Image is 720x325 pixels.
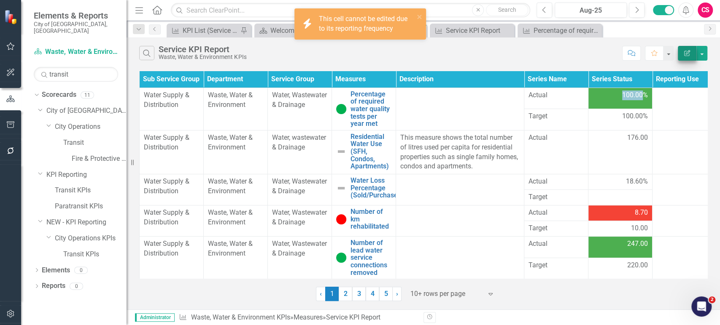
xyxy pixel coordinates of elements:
div: Service KPI Report [446,25,512,36]
a: Waste, Water & Environment KPIs [191,313,290,321]
td: Double-Click to Edit [524,190,588,205]
td: Double-Click to Edit [653,88,717,130]
td: Double-Click to Edit [524,205,588,221]
a: Waste, Water & Environment KPIs [34,47,118,57]
div: Service KPI Report [326,313,380,321]
span: Administrator [135,313,175,322]
a: Service KPI Report [432,25,512,36]
a: City of [GEOGRAPHIC_DATA] [46,106,127,116]
td: Double-Click to Edit [588,221,653,237]
span: 10.00 [631,224,648,233]
a: Scorecards [42,90,76,100]
td: Double-Click to Edit [588,88,653,109]
small: City of [GEOGRAPHIC_DATA], [GEOGRAPHIC_DATA] [34,21,118,35]
span: Waste, Water & Environment [208,133,253,151]
span: Waste, Water & Environment [208,91,253,109]
iframe: Intercom live chat [691,296,712,317]
a: Welcome [256,25,337,36]
td: Double-Click to Edit Right Click for Context Menu [332,174,396,205]
input: Search Below... [34,67,118,82]
td: Double-Click to Edit [396,174,524,205]
img: On Target [336,104,346,114]
a: KPI Reporting [46,170,127,180]
span: Water, Wastewater & Drainage [272,177,327,195]
td: Double-Click to Edit [588,258,653,279]
td: Double-Click to Edit [268,205,332,237]
span: Water Supply & Distribution [144,240,189,257]
div: 0 [70,282,83,290]
img: On Target [336,253,346,263]
button: Search [486,4,528,16]
span: 2 [709,296,715,303]
button: CS [698,3,713,18]
a: City Operations KPIs [55,234,127,243]
td: Double-Click to Edit [268,237,332,279]
span: Waste, Water & Environment [208,208,253,226]
div: Service KPI Report [159,45,246,54]
span: Waste, Water & Environment [208,177,253,195]
td: Double-Click to Edit [140,174,204,205]
span: Actual [529,133,584,143]
a: 5 [379,287,393,301]
a: Reports [42,281,65,291]
a: Number of lead water service connections removed [351,239,391,276]
img: ClearPoint Strategy [4,10,19,24]
td: Double-Click to Edit [588,130,653,174]
td: Double-Click to Edit [268,174,332,205]
td: Double-Click to Edit [140,130,204,174]
span: Search [498,6,516,13]
td: Double-Click to Edit [204,88,268,130]
a: 3 [352,287,366,301]
td: Double-Click to Edit [524,237,588,258]
a: Transit KPIs [55,186,127,195]
span: Waste, Water & Environment [208,240,253,257]
td: Double-Click to Edit [588,190,653,205]
td: Double-Click to Edit [396,130,524,174]
img: Not Defined [336,183,346,193]
td: Double-Click to Edit Right Click for Context Menu [332,205,396,237]
span: Target [529,192,584,202]
span: 100.00% [622,112,648,121]
a: KPI List (Service Level KPIs) [169,25,238,36]
a: City Operations [55,122,127,132]
span: 176.00 [627,133,648,143]
td: Double-Click to Edit [588,174,653,190]
span: Elements & Reports [34,11,118,21]
td: Double-Click to Edit [140,237,204,279]
td: Double-Click to Edit Right Click for Context Menu [332,237,396,279]
div: KPI List (Service Level KPIs) [183,25,238,36]
a: Water Loss Percentage (Sold/Purchased) [351,177,404,199]
button: Aug-25 [555,3,627,18]
span: Water Supply & Distribution [144,91,189,109]
td: Double-Click to Edit [588,109,653,130]
td: Double-Click to Edit [653,205,717,237]
span: 1 [325,287,339,301]
span: Actual [529,208,584,218]
a: Percentage of required water quality tests per year met [351,91,391,128]
td: Double-Click to Edit [140,205,204,237]
td: Double-Click to Edit [588,205,653,221]
span: Water Supply & Distribution [144,133,189,151]
td: Double-Click to Edit [588,237,653,258]
a: Measures [293,313,322,321]
span: Actual [529,177,584,186]
img: Not Defined [336,147,346,157]
a: 4 [366,287,379,301]
a: NEW - KPI Reporting [46,218,127,227]
span: 100.00% [622,91,648,100]
div: » » [179,313,417,322]
span: Target [529,261,584,270]
a: Number of km rehabilitated [351,208,391,230]
span: Target [529,224,584,233]
input: Search ClearPoint... [171,3,530,18]
span: Target [529,112,584,121]
td: Double-Click to Edit [396,237,524,279]
a: Paratransit KPIs [55,202,127,211]
div: This cell cannot be edited due to its reporting frequency [319,14,414,34]
span: 220.00 [627,261,648,270]
td: Double-Click to Edit [653,237,717,279]
span: 8.70 [635,208,648,218]
td: Double-Click to Edit [653,130,717,174]
a: Transit [63,138,127,148]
